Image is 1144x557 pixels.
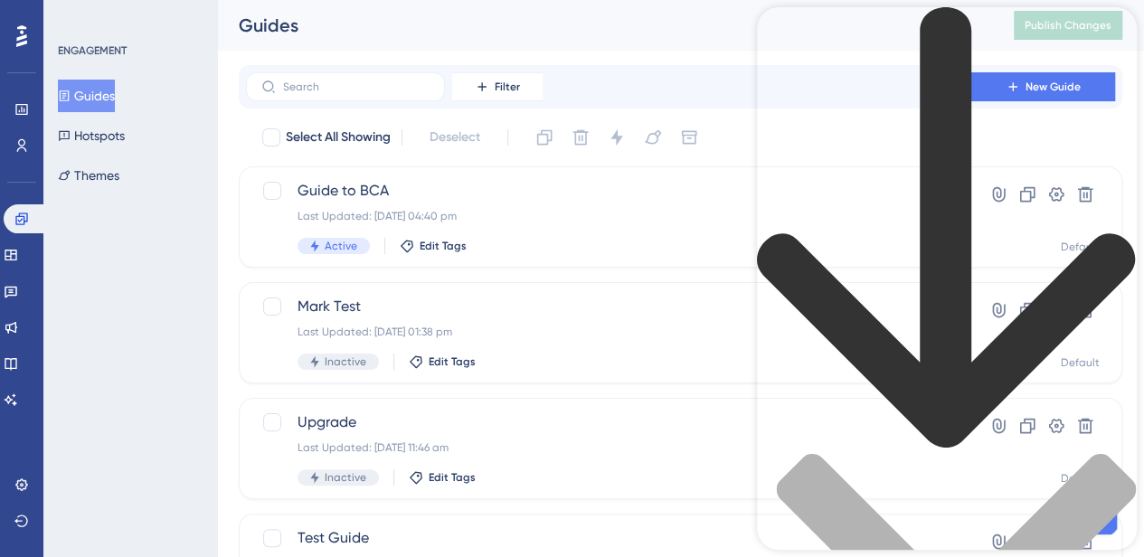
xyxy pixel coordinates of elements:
[325,354,366,369] span: Inactive
[286,127,391,148] span: Select All Showing
[283,80,430,93] input: Search
[413,121,496,154] button: Deselect
[325,470,366,485] span: Inactive
[58,43,127,58] div: ENGAGEMENT
[495,80,520,94] span: Filter
[430,127,480,148] span: Deselect
[400,239,467,253] button: Edit Tags
[409,354,476,369] button: Edit Tags
[325,239,357,253] span: Active
[43,5,113,26] span: Need Help?
[58,159,119,192] button: Themes
[298,325,919,339] div: Last Updated: [DATE] 01:38 pm
[58,80,115,112] button: Guides
[298,440,919,455] div: Last Updated: [DATE] 11:46 am
[239,13,969,38] div: Guides
[429,354,476,369] span: Edit Tags
[298,296,919,317] span: Mark Test
[298,411,919,433] span: Upgrade
[298,527,919,549] span: Test Guide
[58,119,125,152] button: Hotspots
[298,180,919,202] span: Guide to BCA
[420,239,467,253] span: Edit Tags
[11,11,43,43] img: launcher-image-alternative-text
[452,72,543,101] button: Filter
[5,5,49,49] button: Open AI Assistant Launcher
[298,209,919,223] div: Last Updated: [DATE] 04:40 pm
[429,470,476,485] span: Edit Tags
[409,470,476,485] button: Edit Tags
